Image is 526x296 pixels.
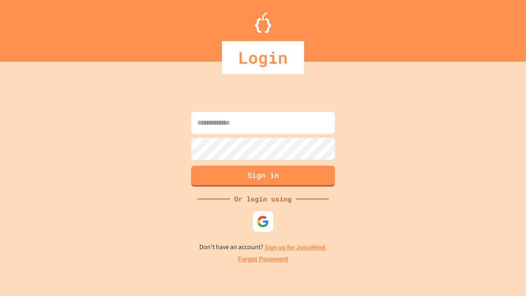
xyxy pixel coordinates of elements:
[230,194,296,204] div: Or login using
[199,242,327,252] p: Don't have an account?
[265,243,327,252] a: Sign up for JuiceMind.
[255,12,271,33] img: Logo.svg
[222,41,304,74] div: Login
[238,254,288,264] a: Forgot Password
[257,215,269,228] img: google-icon.svg
[191,166,335,187] button: Sign in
